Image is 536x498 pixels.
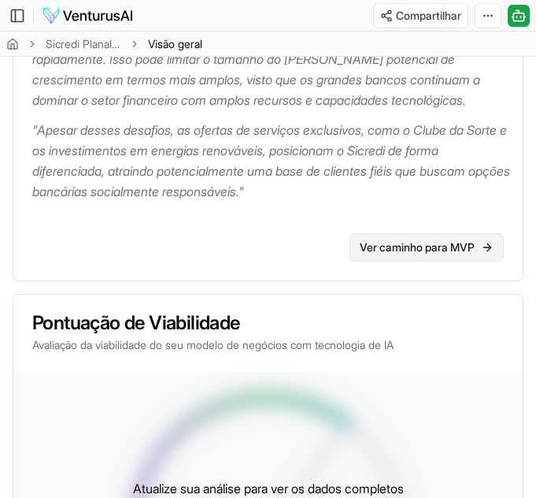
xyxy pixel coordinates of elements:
a: Sicredi Planalto central [46,36,121,52]
font: Visão geral [148,37,202,50]
nav: migalha de pão [6,36,202,52]
font: Ver caminho para MVP [360,240,475,254]
a: Ver caminho para MVP [349,233,504,262]
span: Visão geral [148,36,202,52]
font: Compartilhar [396,9,461,22]
font: Avaliação da viabilidade do seu modelo de negócios com tecnologia de IA [32,338,394,351]
font: Pontuação de Viabilidade [32,311,240,334]
button: Compartilhar [373,3,468,28]
font: Sicredi Planalto central [46,37,157,50]
font: "Apesar desses desafios, as ofertas de serviços exclusivos, como o Clube da Sorte e os investimen... [32,122,513,199]
img: logotipo [42,6,134,25]
font: Atualize sua análise para ver os dados completos [133,481,404,496]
